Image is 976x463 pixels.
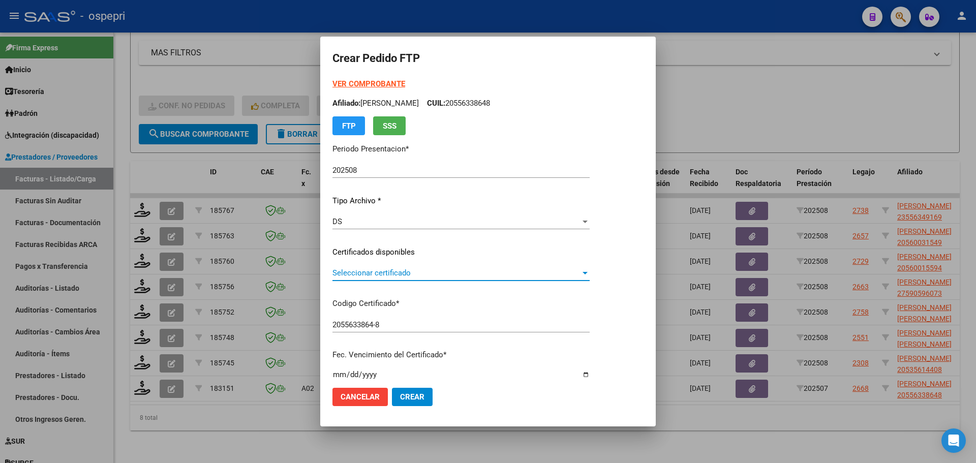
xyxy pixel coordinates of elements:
p: Fec. Vencimiento del Certificado [332,349,590,361]
span: Seleccionar certificado [332,268,581,277]
p: Certificados disponibles [332,246,590,258]
button: SSS [373,116,406,135]
p: Tipo Archivo * [332,195,590,207]
a: VER COMPROBANTE [332,79,405,88]
button: Cancelar [332,388,388,406]
button: Crear [392,388,433,406]
p: [PERSON_NAME] 20556338648 [332,98,590,109]
span: DS [332,217,342,226]
span: Crear [400,392,424,402]
span: Cancelar [341,392,380,402]
p: Codigo Certificado [332,298,590,310]
span: SSS [383,121,396,131]
span: Afiliado: [332,99,360,108]
p: Periodo Presentacion [332,143,590,155]
div: Open Intercom Messenger [941,428,966,453]
button: FTP [332,116,365,135]
span: FTP [342,121,356,131]
span: CUIL: [427,99,445,108]
h2: Crear Pedido FTP [332,49,644,68]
